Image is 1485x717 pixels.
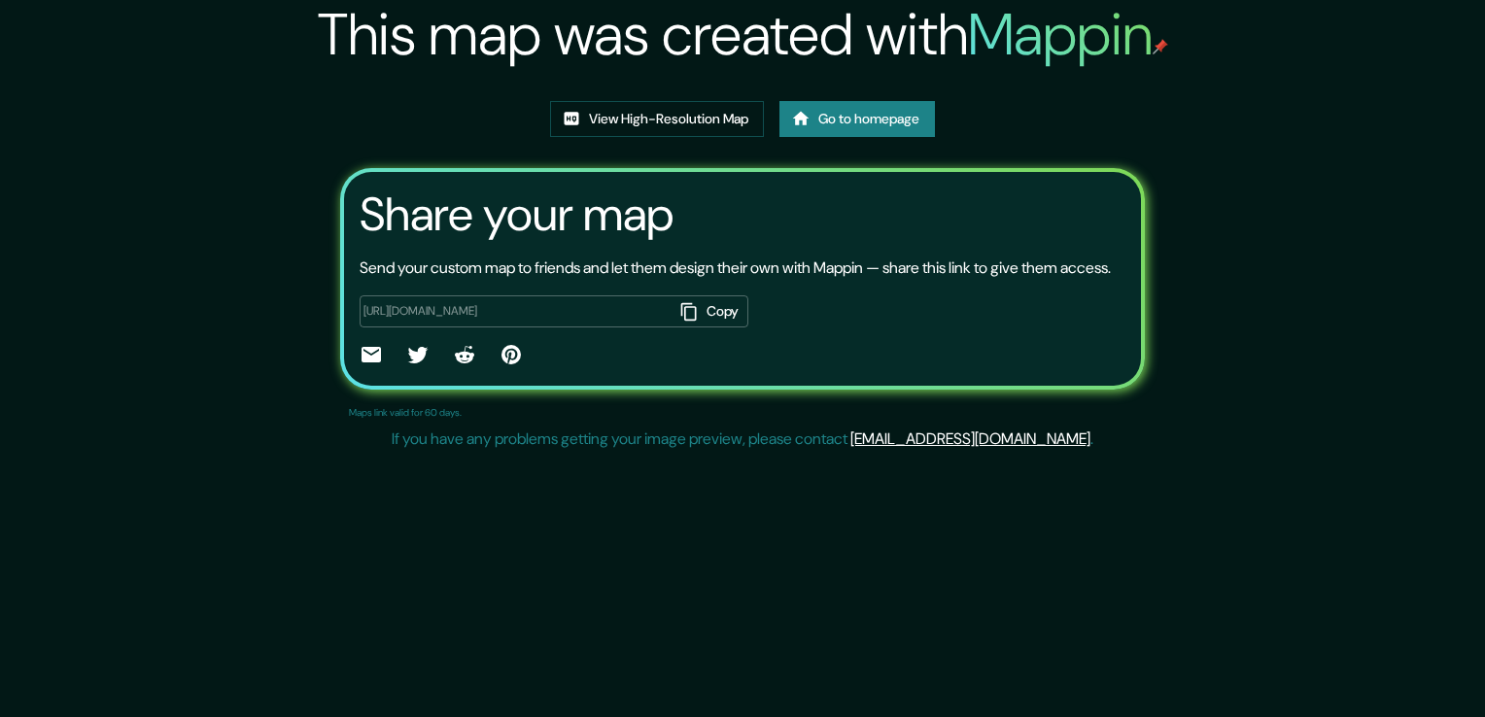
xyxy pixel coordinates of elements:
iframe: Help widget launcher [1312,641,1464,696]
a: Go to homepage [779,101,935,137]
img: mappin-pin [1153,39,1168,54]
a: View High-Resolution Map [550,101,764,137]
h3: Share your map [360,188,673,242]
p: Maps link valid for 60 days. [349,405,462,420]
p: If you have any problems getting your image preview, please contact . [392,427,1093,451]
p: Send your custom map to friends and let them design their own with Mappin — share this link to gi... [360,256,1111,280]
button: Copy [673,295,748,327]
a: [EMAIL_ADDRESS][DOMAIN_NAME] [850,428,1090,449]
